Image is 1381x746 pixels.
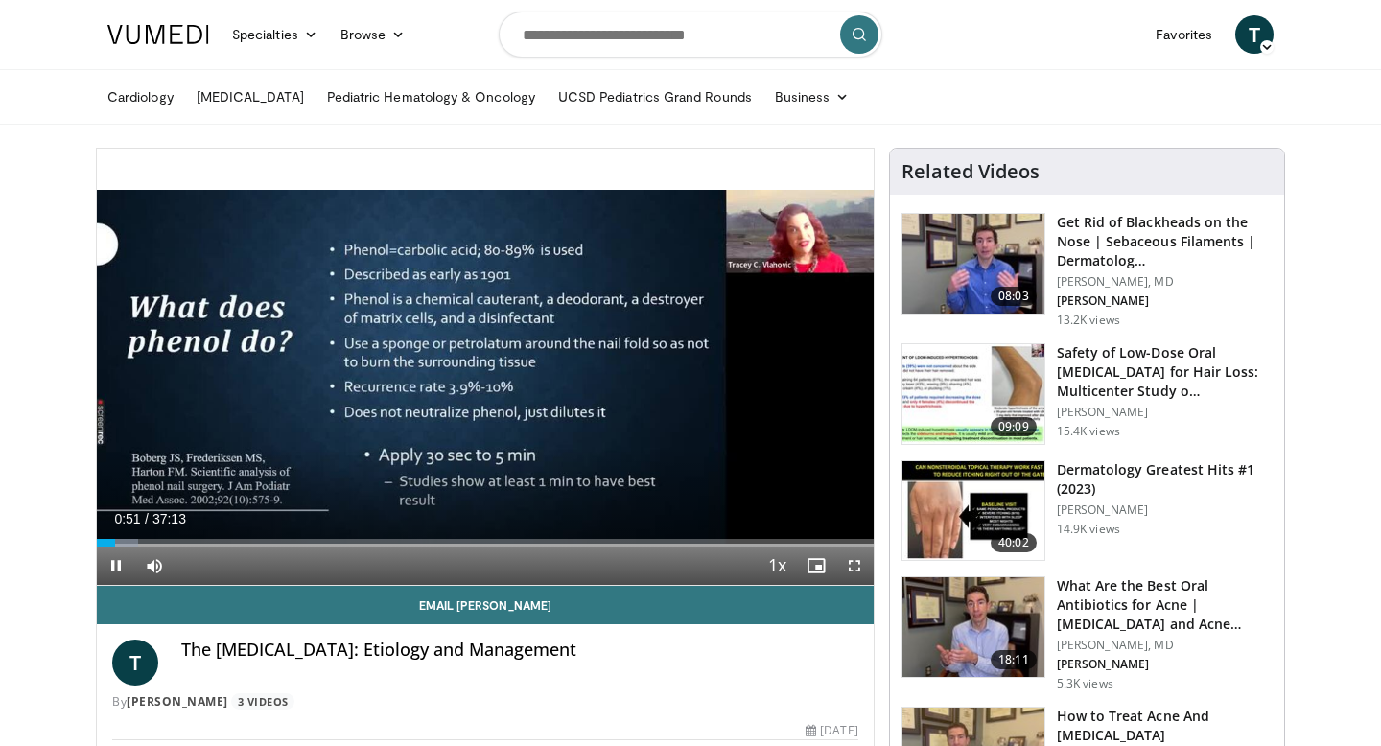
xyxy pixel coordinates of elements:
p: [PERSON_NAME], MD [1057,274,1273,290]
a: UCSD Pediatrics Grand Rounds [547,78,763,116]
a: Cardiology [96,78,185,116]
input: Search topics, interventions [499,12,882,58]
a: 08:03 Get Rid of Blackheads on the Nose | Sebaceous Filaments | Dermatolog… [PERSON_NAME], MD [PE... [901,213,1273,328]
h3: How to Treat Acne And [MEDICAL_DATA] [1057,707,1273,745]
p: [PERSON_NAME] [1057,405,1273,420]
p: 5.3K views [1057,676,1113,691]
img: cd394936-f734-46a2-a1c5-7eff6e6d7a1f.150x105_q85_crop-smart_upscale.jpg [902,577,1044,677]
a: T [112,640,158,686]
span: / [145,511,149,526]
h4: The [MEDICAL_DATA]: Etiology and Management [181,640,858,661]
a: T [1235,15,1274,54]
h3: Get Rid of Blackheads on the Nose | Sebaceous Filaments | Dermatolog… [1057,213,1273,270]
p: 15.4K views [1057,424,1120,439]
p: 14.9K views [1057,522,1120,537]
a: Specialties [221,15,329,54]
h3: Safety of Low-Dose Oral [MEDICAL_DATA] for Hair Loss: Multicenter Study o… [1057,343,1273,401]
a: 18:11 What Are the Best Oral Antibiotics for Acne | [MEDICAL_DATA] and Acne… [PERSON_NAME], MD [P... [901,576,1273,691]
span: 40:02 [991,533,1037,552]
div: By [112,693,858,711]
a: Browse [329,15,417,54]
div: [DATE] [806,722,857,739]
video-js: Video Player [97,149,874,586]
img: VuMedi Logo [107,25,209,44]
h4: Related Videos [901,160,1040,183]
img: 167f4955-2110-4677-a6aa-4d4647c2ca19.150x105_q85_crop-smart_upscale.jpg [902,461,1044,561]
button: Playback Rate [759,547,797,585]
a: 3 Videos [231,693,294,710]
a: Business [763,78,861,116]
button: Mute [135,547,174,585]
a: 09:09 Safety of Low-Dose Oral [MEDICAL_DATA] for Hair Loss: Multicenter Study o… [PERSON_NAME] 15... [901,343,1273,445]
span: 09:09 [991,417,1037,436]
a: Favorites [1144,15,1224,54]
p: [PERSON_NAME], MD [1057,638,1273,653]
button: Fullscreen [835,547,874,585]
p: 13.2K views [1057,313,1120,328]
span: 0:51 [114,511,140,526]
p: [PERSON_NAME] [1057,502,1273,518]
div: Progress Bar [97,539,874,547]
p: [PERSON_NAME] [1057,657,1273,672]
a: [PERSON_NAME] [127,693,228,710]
a: 40:02 Dermatology Greatest Hits #1 (2023) [PERSON_NAME] 14.9K views [901,460,1273,562]
p: [PERSON_NAME] [1057,293,1273,309]
img: 54dc8b42-62c8-44d6-bda4-e2b4e6a7c56d.150x105_q85_crop-smart_upscale.jpg [902,214,1044,314]
img: 83a686ce-4f43-4faf-a3e0-1f3ad054bd57.150x105_q85_crop-smart_upscale.jpg [902,344,1044,444]
span: 37:13 [152,511,186,526]
a: [MEDICAL_DATA] [185,78,316,116]
h3: What Are the Best Oral Antibiotics for Acne | [MEDICAL_DATA] and Acne… [1057,576,1273,634]
a: Pediatric Hematology & Oncology [316,78,547,116]
a: Email [PERSON_NAME] [97,586,874,624]
span: 08:03 [991,287,1037,306]
span: 18:11 [991,650,1037,669]
h3: Dermatology Greatest Hits #1 (2023) [1057,460,1273,499]
button: Enable picture-in-picture mode [797,547,835,585]
button: Pause [97,547,135,585]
